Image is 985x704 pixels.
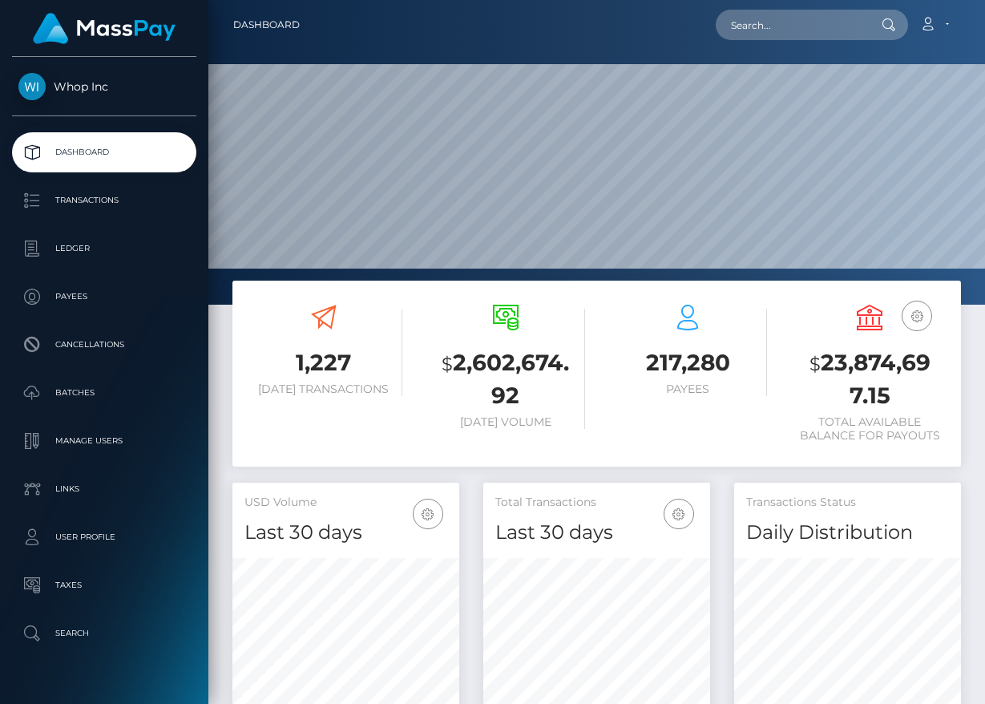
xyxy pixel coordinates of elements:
h3: 2,602,674.92 [426,347,584,411]
a: Manage Users [12,421,196,461]
span: Whop Inc [12,79,196,94]
p: Dashboard [18,140,190,164]
a: Taxes [12,565,196,605]
p: User Profile [18,525,190,549]
small: $ [442,353,453,375]
h3: 1,227 [244,347,402,378]
a: Links [12,469,196,509]
h4: Last 30 days [244,519,447,547]
a: Cancellations [12,325,196,365]
h3: 23,874,697.15 [791,347,949,411]
p: Manage Users [18,429,190,453]
p: Payees [18,285,190,309]
h6: Payees [609,382,767,396]
h6: [DATE] Volume [426,415,584,429]
img: Whop Inc [18,73,46,100]
a: Dashboard [12,132,196,172]
a: Dashboard [233,8,300,42]
p: Search [18,621,190,645]
img: MassPay Logo [33,13,176,44]
a: Batches [12,373,196,413]
h4: Daily Distribution [746,519,949,547]
a: Ledger [12,229,196,269]
a: Transactions [12,180,196,221]
a: User Profile [12,517,196,557]
h4: Last 30 days [495,519,698,547]
p: Ledger [18,237,190,261]
a: Search [12,613,196,653]
p: Links [18,477,190,501]
h5: Transactions Status [746,495,949,511]
h6: Total Available Balance for Payouts [791,415,949,443]
h6: [DATE] Transactions [244,382,402,396]
h5: USD Volume [244,495,447,511]
p: Transactions [18,188,190,212]
h3: 217,280 [609,347,767,378]
a: Payees [12,277,196,317]
p: Cancellations [18,333,190,357]
h5: Total Transactions [495,495,698,511]
small: $ [809,353,821,375]
p: Batches [18,381,190,405]
input: Search... [716,10,866,40]
p: Taxes [18,573,190,597]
